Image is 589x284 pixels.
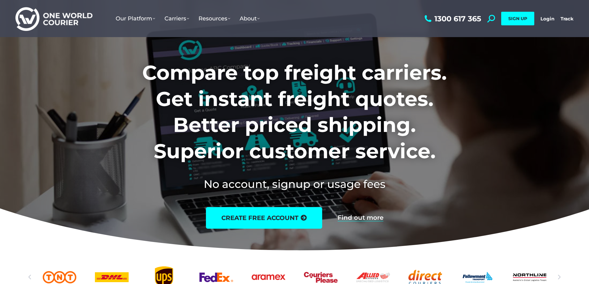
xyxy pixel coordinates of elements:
a: Carriers [160,9,194,28]
a: Resources [194,9,235,28]
a: create free account [206,207,322,229]
a: Our Platform [111,9,160,28]
span: SIGN UP [508,16,527,21]
span: Our Platform [116,15,155,22]
a: Find out more [338,214,383,221]
span: About [240,15,260,22]
a: SIGN UP [501,12,534,25]
img: One World Courier [15,6,92,31]
a: Login [540,16,554,22]
a: Track [561,16,574,22]
span: Resources [198,15,230,22]
a: 1300 617 365 [423,15,481,23]
a: About [235,9,264,28]
h2: No account, signup or usage fees [101,176,488,192]
h1: Compare top freight carriers. Get instant freight quotes. Better priced shipping. Superior custom... [101,60,488,164]
span: Carriers [164,15,189,22]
